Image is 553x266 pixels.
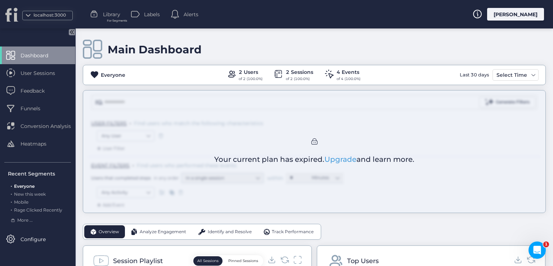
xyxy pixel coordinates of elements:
span: Mobile [14,199,28,205]
span: . [11,182,12,189]
span: 1 [543,241,549,247]
div: localhost:3000 [32,12,68,19]
span: Dashboard [21,52,59,59]
span: Library [103,10,120,18]
span: Rage Clicked Recently [14,207,62,213]
div: [PERSON_NAME] [487,8,544,21]
span: Funnels [21,105,51,112]
span: New this week [14,191,46,197]
a: Upgrade [324,155,356,164]
span: User Sessions [21,69,66,77]
span: Labels [144,10,160,18]
span: . [11,206,12,213]
span: . [11,190,12,197]
span: Your current plan has expired. and learn more. [214,154,414,165]
span: Configure [21,235,57,243]
iframe: Intercom live chat [529,241,546,259]
span: More ... [17,217,33,224]
span: Conversion Analysis [21,122,82,130]
div: Recent Segments [8,170,71,178]
span: Everyone [14,183,35,189]
span: Alerts [184,10,198,18]
span: Feedback [21,87,55,95]
span: For Segments [107,18,127,23]
span: . [11,198,12,205]
span: Heatmaps [21,140,57,148]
